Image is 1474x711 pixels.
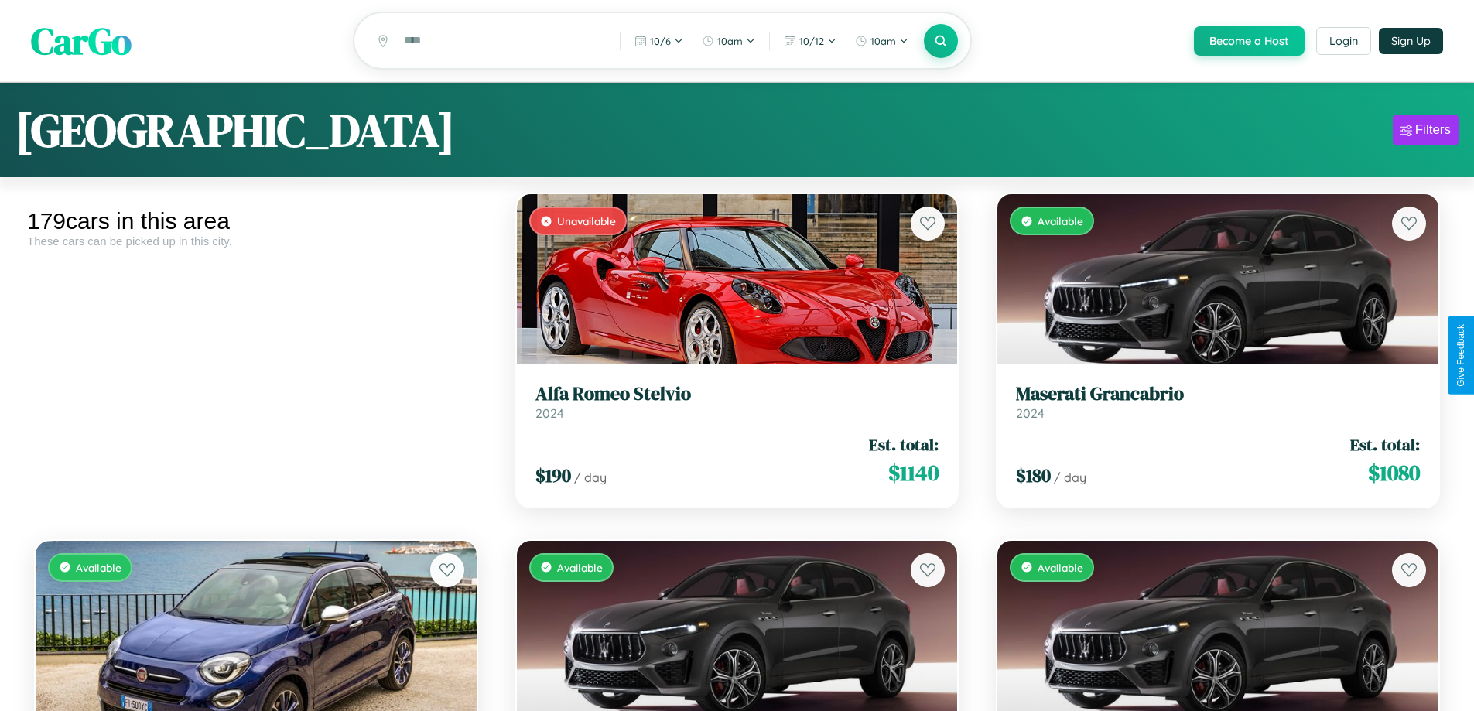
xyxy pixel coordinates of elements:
span: / day [574,470,607,485]
span: 10am [717,35,743,47]
h3: Alfa Romeo Stelvio [535,383,939,405]
button: 10/6 [627,29,691,53]
a: Maserati Grancabrio2024 [1016,383,1420,421]
span: 2024 [535,405,564,421]
span: $ 180 [1016,463,1051,488]
button: Become a Host [1194,26,1305,56]
button: 10/12 [776,29,844,53]
span: $ 1140 [888,457,939,488]
span: $ 190 [535,463,571,488]
span: Available [76,561,121,574]
a: Alfa Romeo Stelvio2024 [535,383,939,421]
h1: [GEOGRAPHIC_DATA] [15,98,455,162]
button: Filters [1393,115,1459,145]
div: These cars can be picked up in this city. [27,234,485,248]
button: Login [1316,27,1371,55]
span: Unavailable [557,214,616,227]
span: CarGo [31,15,132,67]
span: 2024 [1016,405,1045,421]
div: Filters [1415,122,1451,138]
div: Give Feedback [1455,324,1466,387]
button: 10am [694,29,763,53]
span: 10 / 6 [650,35,671,47]
span: Available [557,561,603,574]
span: Est. total: [869,433,939,456]
span: Available [1038,561,1083,574]
span: / day [1054,470,1086,485]
span: Est. total: [1350,433,1420,456]
span: 10 / 12 [799,35,824,47]
h3: Maserati Grancabrio [1016,383,1420,405]
span: 10am [870,35,896,47]
button: Sign Up [1379,28,1443,54]
div: 179 cars in this area [27,208,485,234]
span: Available [1038,214,1083,227]
span: $ 1080 [1368,457,1420,488]
button: 10am [847,29,916,53]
